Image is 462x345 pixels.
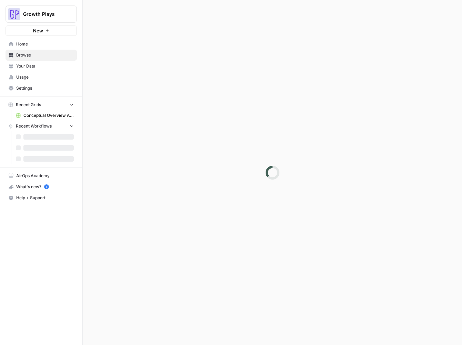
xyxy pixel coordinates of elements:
button: Help + Support [6,192,77,203]
a: Conceptual Overview Article Grid [13,110,77,121]
span: Usage [16,74,74,80]
a: AirOps Academy [6,170,77,181]
a: Your Data [6,61,77,72]
span: Browse [16,52,74,58]
a: Browse [6,50,77,61]
button: Recent Workflows [6,121,77,131]
span: Your Data [16,63,74,69]
div: What's new? [6,182,76,192]
text: 5 [45,185,47,189]
img: Growth Plays Logo [8,8,20,20]
span: New [33,27,43,34]
span: Settings [16,85,74,91]
button: Workspace: Growth Plays [6,6,77,23]
a: 5 [44,184,49,189]
span: Conceptual Overview Article Grid [23,112,74,119]
span: Growth Plays [23,11,65,18]
span: Recent Grids [16,102,41,108]
span: AirOps Academy [16,173,74,179]
span: Help + Support [16,195,74,201]
button: What's new? 5 [6,181,77,192]
a: Home [6,39,77,50]
a: Settings [6,83,77,94]
a: Usage [6,72,77,83]
button: Recent Grids [6,100,77,110]
span: Recent Workflows [16,123,52,129]
button: New [6,26,77,36]
span: Home [16,41,74,47]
